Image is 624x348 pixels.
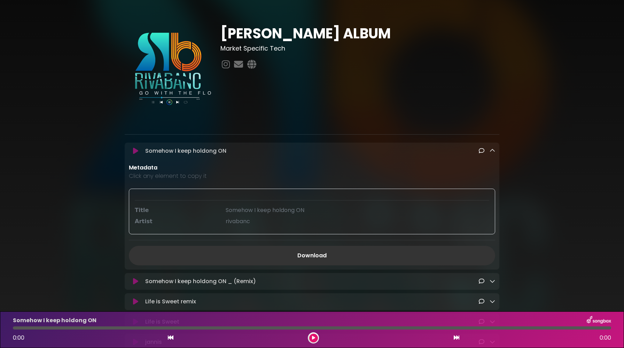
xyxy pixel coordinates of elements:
p: Life is Sweet remix [145,297,196,306]
div: Artist [131,217,221,226]
a: Download [129,246,495,265]
h1: [PERSON_NAME] ALBUM [220,25,499,42]
img: 4pN4B8I1S26pthYFCpPw [125,25,212,113]
p: Somehow I keep holdong ON [13,316,96,325]
span: rivabanc [226,217,250,225]
h3: Market Specific Tech [220,45,499,52]
span: Somehow I keep holdong ON [226,206,304,214]
span: 0:00 [600,334,611,342]
img: songbox-logo-white.png [587,316,611,325]
p: Click any element to copy it [129,172,495,180]
p: Metadata [129,164,495,172]
div: Title [131,206,221,214]
p: Somehow I keep holdong ON [145,147,226,155]
span: 0:00 [13,334,24,342]
p: Somehow I keep holdong ON _ (Remix) [145,277,256,286]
